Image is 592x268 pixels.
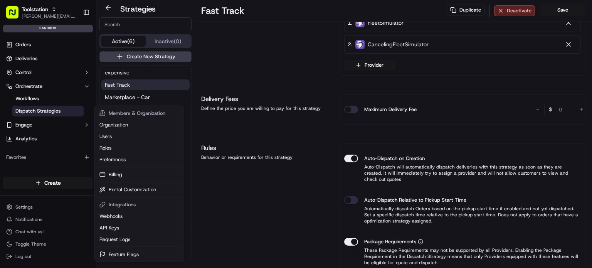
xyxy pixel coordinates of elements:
[62,109,127,123] a: 💻API Documentation
[96,119,182,131] a: Organization
[77,131,93,137] span: Pylon
[20,50,139,58] input: Got a question? Start typing here...
[65,113,71,119] div: 💻
[96,211,182,222] a: Webhooks
[15,112,59,120] span: Knowledge Base
[96,154,182,165] a: Preferences
[8,74,22,88] img: 1736555255976-a54dd68f-1ca7-489b-9aae-adbdc363a1c4
[5,109,62,123] a: 📗Knowledge Base
[96,222,182,234] a: API Keys
[8,8,23,23] img: Nash
[96,199,182,211] div: Integrations
[54,130,93,137] a: Powered byPylon
[96,108,182,119] div: Members & Organization
[96,169,182,180] a: Billing
[96,184,182,196] a: Portal Customization
[26,74,126,81] div: Start new chat
[96,131,182,142] a: Users
[96,249,182,260] a: Feature Flags
[26,81,98,88] div: We're available if you need us!
[73,112,124,120] span: API Documentation
[8,113,14,119] div: 📗
[8,31,140,43] p: Welcome 👋
[131,76,140,85] button: Start new chat
[96,142,182,154] a: Roles
[96,234,182,245] a: Request Logs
